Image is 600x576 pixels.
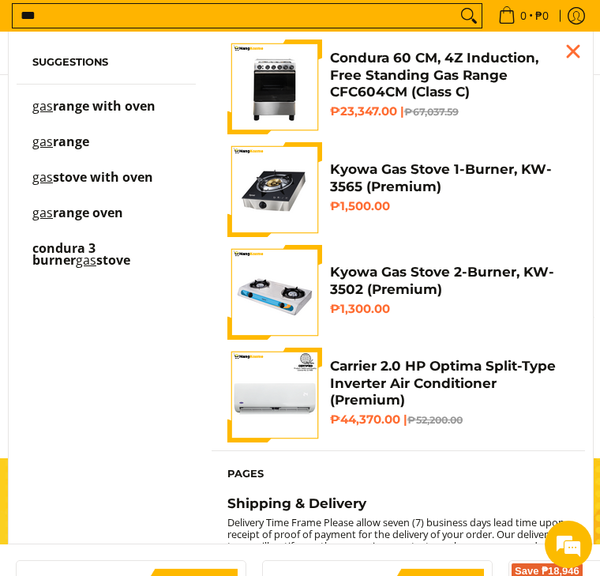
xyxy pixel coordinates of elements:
[330,161,569,194] h4: Kyowa Gas Stove 1-Burner, KW-3565 (Premium)
[32,97,53,115] mark: gas
[32,168,53,186] mark: gas
[404,106,459,118] del: ₱67,037.59
[330,199,569,214] h6: ₱1,500.00
[53,168,153,186] span: stove with oven
[456,4,482,28] button: Search
[227,245,322,340] img: kyowa-2-burner-gas-stove-stainless-steel-premium-full-view-mang-kosme
[53,133,89,150] span: range
[32,171,180,199] a: gas stove with oven
[227,495,366,512] h4: Shipping & Delivery
[32,243,180,282] a: condura 3 burner gas stove
[330,412,569,428] h6: ₱44,370.00 |
[32,239,96,269] span: condura 3 burner
[32,207,180,235] a: gas range oven
[330,302,569,317] h6: ₱1,300.00
[32,55,180,68] h6: Suggestions
[227,40,322,134] img: Condura 60 CM, 4Z Induction, Free Standing Gas Range CFC604CM (Class C)
[493,7,553,24] span: •
[533,10,551,21] span: ₱0
[227,348,322,442] img: Carrier 2.0 HP Optima Split-Type Inverter Air Conditioner (Premium)
[32,204,53,221] mark: gas
[561,40,585,63] div: Close pop up
[227,495,569,516] a: Shipping & Delivery
[227,142,569,237] a: kyowa-tempered-glass-single-gas-burner-full-view-mang-kosme Kyowa Gas Stove 1-Burner, KW-3565 (Pr...
[82,88,265,109] div: Chat with us now
[32,100,180,128] a: gas range with oven
[76,251,96,269] mark: gas
[330,264,569,297] h4: Kyowa Gas Stove 2-Burner, KW-3502 (Premium)
[330,358,569,408] h4: Carrier 2.0 HP Optima Split-Type Inverter Air Conditioner (Premium)
[8,397,301,453] textarea: Type your message and hit 'Enter'
[330,104,569,120] h6: ₱23,347.00 |
[53,97,156,115] span: range with oven
[515,567,579,576] span: Save ₱18,946
[32,133,53,150] mark: gas
[518,10,529,21] span: 0
[32,207,123,235] p: gas range oven
[259,8,297,46] div: Minimize live chat window
[96,251,130,269] span: stove
[227,348,569,442] a: Carrier 2.0 HP Optima Split-Type Inverter Air Conditioner (Premium) Carrier 2.0 HP Optima Split-T...
[92,182,218,341] span: We're online!
[32,136,89,164] p: gas range
[227,40,569,134] a: Condura 60 CM, 4Z Induction, Free Standing Gas Range CFC604CM (Class C) Condura 60 CM, 4Z Inducti...
[227,142,322,237] img: kyowa-tempered-glass-single-gas-burner-full-view-mang-kosme
[227,245,569,340] a: kyowa-2-burner-gas-stove-stainless-steel-premium-full-view-mang-kosme Kyowa Gas Stove 2-Burner, K...
[227,467,569,480] h6: Pages
[32,171,153,199] p: gas stove with oven
[330,50,569,100] h4: Condura 60 CM, 4Z Induction, Free Standing Gas Range CFC604CM (Class C)
[32,100,156,128] p: gas range with oven
[407,414,463,426] del: ₱52,200.00
[53,204,123,221] span: range oven
[32,136,180,164] a: gas range
[227,515,564,565] small: Delivery Time Frame Please allow seven (7) business days lead time upon receipt of proof of payme...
